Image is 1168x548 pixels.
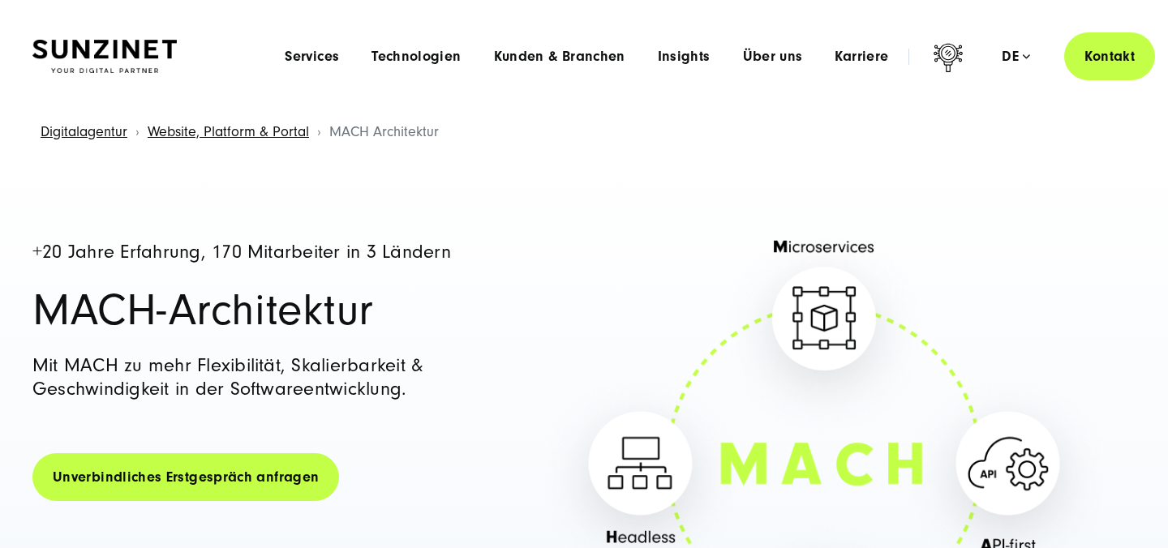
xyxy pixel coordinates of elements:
[494,49,625,65] a: Kunden & Branchen
[371,49,461,65] a: Technologien
[743,49,803,65] a: Über uns
[285,49,339,65] a: Services
[41,123,127,140] a: Digitalagentur
[32,242,513,263] h4: +20 Jahre Erfahrung, 170 Mitarbeiter in 3 Ländern
[658,49,711,65] a: Insights
[835,49,888,65] a: Karriere
[32,288,513,333] h1: MACH-Architektur
[32,453,339,501] a: Unverbindliches Erstgespräch anfragen
[329,123,439,140] span: MACH Architektur
[1002,49,1030,65] div: de
[1064,32,1155,80] a: Kontakt
[32,354,423,400] span: Mit MACH zu mehr Flexibilität, Skalierbarkeit & Geschwindigkeit in der Softwareentwicklung.
[32,40,177,74] img: SUNZINET Full Service Digital Agentur
[148,123,309,140] a: Website, Platform & Portal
